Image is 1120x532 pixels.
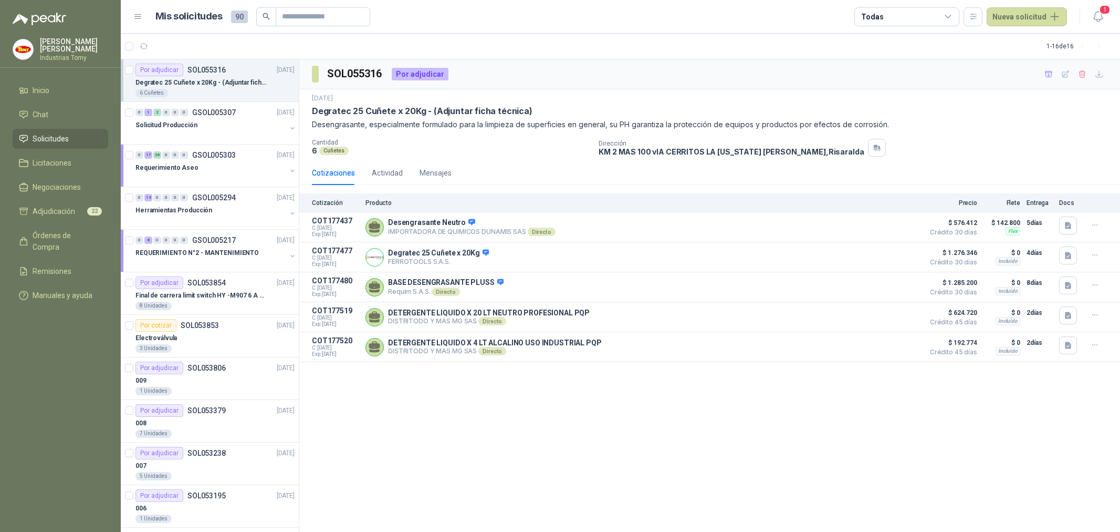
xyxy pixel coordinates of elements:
[144,151,152,159] div: 17
[925,319,977,325] span: Crédito 45 días
[33,181,81,193] span: Negociaciones
[312,351,359,357] span: Exp: [DATE]
[171,237,179,244] div: 0
[996,287,1020,295] div: Incluido
[987,7,1067,26] button: Nueva solicitud
[312,146,317,155] p: 6
[180,151,188,159] div: 0
[478,347,506,355] div: Directo
[192,237,236,244] p: GSOL005217
[925,277,977,289] span: $ 1.285.200
[861,11,883,23] div: Todas
[392,68,448,80] div: Por adjudicar
[983,277,1020,289] p: $ 0
[162,109,170,116] div: 0
[925,349,977,355] span: Crédito 45 días
[33,265,71,277] span: Remisiones
[13,129,108,149] a: Solicitudes
[121,59,299,102] a: Por adjudicarSOL055316[DATE] Degratec 25 Cuñete x 20Kg - (Adjuntar ficha técnica)6 Cuñetes
[231,11,248,23] span: 90
[420,167,452,179] div: Mensajes
[983,306,1020,319] p: $ 0
[187,492,226,499] p: SOL053195
[33,85,49,96] span: Inicio
[1027,199,1053,207] p: Entrega
[192,194,236,201] p: GSOL005294
[144,194,152,201] div: 14
[13,261,108,281] a: Remisiones
[388,249,489,258] p: Degratec 25 Cuñete x 20Kg
[187,407,226,414] p: SOL053379
[312,217,359,225] p: COT177437
[33,109,48,120] span: Chat
[925,229,977,236] span: Crédito 30 días
[983,199,1020,207] p: Flete
[983,336,1020,349] p: $ 0
[599,147,864,156] p: KM 2 MAS 100 vIA CERRITOS LA [US_STATE] [PERSON_NAME] , Risaralda
[388,218,556,228] p: Desengrasante Neutro
[277,236,295,245] p: [DATE]
[187,364,226,372] p: SOL053806
[996,317,1020,325] div: Incluido
[277,65,295,75] p: [DATE]
[135,206,212,216] p: Herramientas Producción
[180,194,188,201] div: 0
[187,449,226,457] p: SOL053238
[312,255,359,261] span: C: [DATE]
[180,109,188,116] div: 0
[13,226,108,257] a: Órdenes de Compra
[1088,7,1107,26] button: 1
[135,489,183,502] div: Por adjudicar
[599,140,864,147] p: Dirección
[388,278,504,288] p: BASE DESENGRASANTE PLUSS
[121,400,299,443] a: Por adjudicarSOL053379[DATE] 0087 Unidades
[135,472,172,480] div: 5 Unidades
[87,207,102,216] span: 22
[1027,336,1053,349] p: 2 días
[996,257,1020,265] div: Incluido
[327,66,383,82] h3: SOL055316
[312,291,359,298] span: Exp: [DATE]
[312,94,333,104] p: [DATE]
[1027,277,1053,289] p: 8 días
[312,231,359,238] span: Exp: [DATE]
[135,151,143,159] div: 0
[388,258,489,265] p: FERROTOOLS S.A.S.
[312,277,359,285] p: COT177480
[312,139,590,146] p: Cantidad
[135,109,143,116] div: 0
[983,217,1020,229] p: $ 142.800
[135,461,146,471] p: 007
[135,362,183,374] div: Por adjudicar
[312,199,359,207] p: Cotización
[171,151,179,159] div: 0
[135,234,297,268] a: 0 8 0 0 0 0 GSOL005217[DATE] REQUERIMIENTO N°2 - MANTENIMIENTO
[277,150,295,160] p: [DATE]
[312,321,359,328] span: Exp: [DATE]
[33,206,75,217] span: Adjudicación
[925,217,977,229] span: $ 576.412
[135,429,172,438] div: 7 Unidades
[144,109,152,116] div: 1
[135,344,172,353] div: 3 Unidades
[135,504,146,514] p: 006
[263,13,270,20] span: search
[1027,306,1053,319] p: 2 días
[135,333,177,343] p: Electroválvula
[33,157,71,169] span: Licitaciones
[312,306,359,315] p: COT177519
[312,336,359,345] p: COT177520
[135,237,143,244] div: 0
[162,151,170,159] div: 0
[180,237,188,244] div: 0
[13,153,108,173] a: Licitaciones
[121,357,299,400] a: Por adjudicarSOL053806[DATE] 0091 Unidades
[135,418,146,428] p: 008
[135,149,297,182] a: 0 17 36 0 0 0 GSOL005303[DATE] Requerimiento Aseo
[153,109,161,116] div: 2
[135,120,197,130] p: Solicitud Producción
[153,194,161,201] div: 0
[13,39,33,59] img: Company Logo
[925,336,977,349] span: $ 192.774
[312,261,359,268] span: Exp: [DATE]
